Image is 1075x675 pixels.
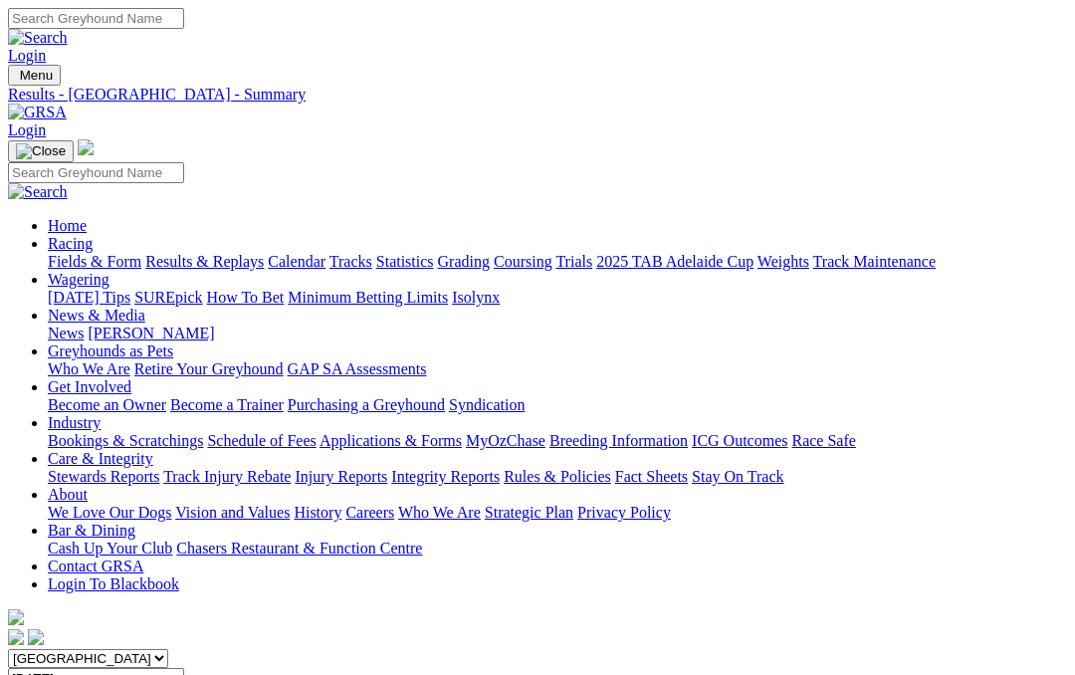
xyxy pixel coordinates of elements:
[8,609,24,625] img: logo-grsa-white.png
[48,504,1067,522] div: About
[8,104,67,121] img: GRSA
[485,504,573,521] a: Strategic Plan
[145,253,264,270] a: Results & Replays
[48,289,130,306] a: [DATE] Tips
[438,253,490,270] a: Grading
[28,629,44,645] img: twitter.svg
[692,432,787,449] a: ICG Outcomes
[295,468,387,485] a: Injury Reports
[176,540,422,557] a: Chasers Restaurant & Function Centre
[48,253,141,270] a: Fields & Form
[320,432,462,449] a: Applications & Forms
[48,396,1067,414] div: Get Involved
[757,253,809,270] a: Weights
[170,396,284,413] a: Become a Trainer
[48,432,1067,450] div: Industry
[48,325,1067,342] div: News & Media
[452,289,500,306] a: Isolynx
[48,325,84,341] a: News
[48,540,1067,558] div: Bar & Dining
[268,253,325,270] a: Calendar
[555,253,592,270] a: Trials
[329,253,372,270] a: Tracks
[615,468,688,485] a: Fact Sheets
[791,432,855,449] a: Race Safe
[48,342,173,359] a: Greyhounds as Pets
[48,540,172,557] a: Cash Up Your Club
[8,140,74,162] button: Toggle navigation
[8,47,46,64] a: Login
[692,468,783,485] a: Stay On Track
[398,504,481,521] a: Who We Are
[48,253,1067,271] div: Racing
[48,414,101,431] a: Industry
[288,289,448,306] a: Minimum Betting Limits
[8,8,184,29] input: Search
[48,271,109,288] a: Wagering
[134,360,284,377] a: Retire Your Greyhound
[294,504,341,521] a: History
[88,325,214,341] a: [PERSON_NAME]
[549,432,688,449] a: Breeding Information
[48,558,143,574] a: Contact GRSA
[288,360,427,377] a: GAP SA Assessments
[8,121,46,138] a: Login
[207,432,316,449] a: Schedule of Fees
[494,253,552,270] a: Coursing
[8,629,24,645] img: facebook.svg
[48,575,179,592] a: Login To Blackbook
[207,289,285,306] a: How To Bet
[78,139,94,155] img: logo-grsa-white.png
[48,217,87,234] a: Home
[48,307,145,324] a: News & Media
[48,468,159,485] a: Stewards Reports
[391,468,500,485] a: Integrity Reports
[596,253,753,270] a: 2025 TAB Adelaide Cup
[16,143,66,159] img: Close
[8,65,61,86] button: Toggle navigation
[449,396,525,413] a: Syndication
[376,253,434,270] a: Statistics
[577,504,671,521] a: Privacy Policy
[48,360,1067,378] div: Greyhounds as Pets
[288,396,445,413] a: Purchasing a Greyhound
[8,162,184,183] input: Search
[48,450,153,467] a: Care & Integrity
[175,504,290,521] a: Vision and Values
[8,86,1067,104] a: Results - [GEOGRAPHIC_DATA] - Summary
[8,183,68,201] img: Search
[48,378,131,395] a: Get Involved
[48,522,135,539] a: Bar & Dining
[48,504,171,521] a: We Love Our Dogs
[345,504,394,521] a: Careers
[134,289,202,306] a: SUREpick
[813,253,936,270] a: Track Maintenance
[48,360,130,377] a: Who We Are
[20,68,53,83] span: Menu
[48,396,166,413] a: Become an Owner
[8,29,68,47] img: Search
[48,432,203,449] a: Bookings & Scratchings
[48,486,88,503] a: About
[48,289,1067,307] div: Wagering
[504,468,611,485] a: Rules & Policies
[48,468,1067,486] div: Care & Integrity
[48,235,93,252] a: Racing
[163,468,291,485] a: Track Injury Rebate
[466,432,545,449] a: MyOzChase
